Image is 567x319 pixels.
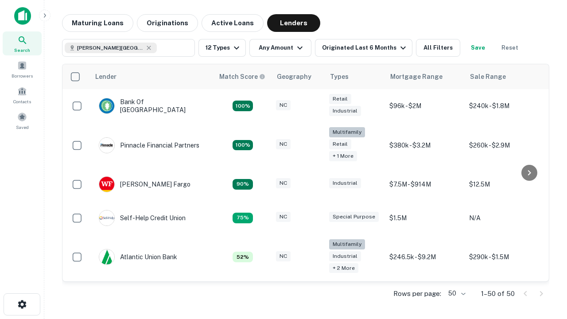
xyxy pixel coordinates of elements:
img: picture [99,98,114,113]
a: Saved [3,109,42,132]
div: Multifamily [329,239,365,249]
button: Originated Last 6 Months [315,39,412,57]
td: $290k - $1.5M [465,235,544,280]
button: Originations [137,14,198,32]
div: NC [276,178,291,188]
div: Self-help Credit Union [99,210,186,226]
th: Lender [90,64,214,89]
th: Types [325,64,385,89]
p: 1–50 of 50 [481,288,515,299]
td: $12.5M [465,167,544,201]
td: N/A [465,201,544,235]
div: + 1 more [329,151,357,161]
button: Save your search to get updates of matches that match your search criteria. [464,39,492,57]
h6: Match Score [219,72,264,82]
div: + 2 more [329,263,358,273]
th: Geography [272,64,325,89]
p: Rows per page: [393,288,441,299]
td: $246.5k - $9.2M [385,235,465,280]
div: Retail [329,139,351,149]
button: Any Amount [249,39,311,57]
img: picture [99,249,114,265]
div: Bank Of [GEOGRAPHIC_DATA] [99,98,205,114]
div: Capitalize uses an advanced AI algorithm to match your search with the best lender. The match sco... [219,72,265,82]
div: Matching Properties: 7, hasApolloMatch: undefined [233,252,253,262]
td: $7.5M - $914M [385,167,465,201]
div: NC [276,100,291,110]
div: Geography [277,71,311,82]
div: Industrial [329,106,361,116]
th: Sale Range [465,64,544,89]
td: $380k - $3.2M [385,123,465,167]
button: Maturing Loans [62,14,133,32]
button: Reset [496,39,524,57]
th: Capitalize uses an advanced AI algorithm to match your search with the best lender. The match sco... [214,64,272,89]
div: Atlantic Union Bank [99,249,177,265]
span: [PERSON_NAME][GEOGRAPHIC_DATA], [GEOGRAPHIC_DATA] [77,44,144,52]
div: NC [276,212,291,222]
div: Industrial [329,251,361,261]
a: Contacts [3,83,42,107]
button: All Filters [416,39,460,57]
div: Special Purpose [329,212,379,222]
div: Multifamily [329,127,365,137]
img: picture [99,210,114,226]
div: Matching Properties: 24, hasApolloMatch: undefined [233,140,253,151]
div: Types [330,71,349,82]
button: Active Loans [202,14,264,32]
div: Matching Properties: 12, hasApolloMatch: undefined [233,179,253,190]
span: Saved [16,124,29,131]
img: picture [99,138,114,153]
div: Sale Range [470,71,506,82]
div: Mortgage Range [390,71,443,82]
button: 12 Types [198,39,246,57]
div: Matching Properties: 10, hasApolloMatch: undefined [233,213,253,223]
div: NC [276,139,291,149]
td: $96k - $2M [385,89,465,123]
div: Lender [95,71,117,82]
div: NC [276,251,291,261]
div: Originated Last 6 Months [322,43,408,53]
span: Search [14,47,30,54]
td: $1.5M [385,201,465,235]
img: picture [99,177,114,192]
th: Mortgage Range [385,64,465,89]
img: capitalize-icon.png [14,7,31,25]
div: Industrial [329,178,361,188]
a: Search [3,31,42,55]
div: 50 [445,287,467,300]
div: Matching Properties: 14, hasApolloMatch: undefined [233,101,253,111]
div: Pinnacle Financial Partners [99,137,199,153]
a: Borrowers [3,57,42,81]
td: $260k - $2.9M [465,123,544,167]
span: Contacts [13,98,31,105]
iframe: Chat Widget [523,248,567,291]
div: [PERSON_NAME] Fargo [99,176,190,192]
span: Borrowers [12,72,33,79]
td: $240k - $1.8M [465,89,544,123]
button: Lenders [267,14,320,32]
div: Retail [329,94,351,104]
